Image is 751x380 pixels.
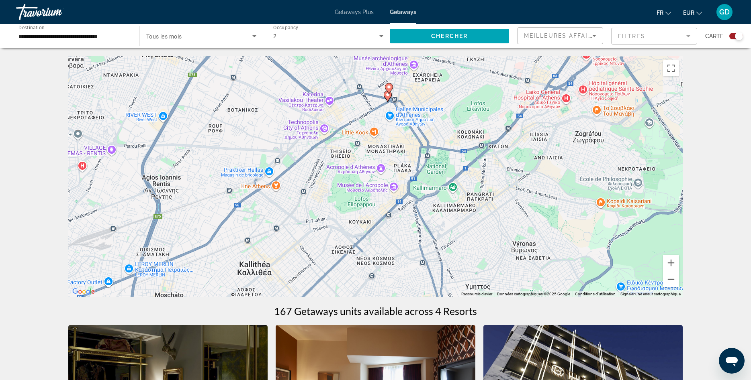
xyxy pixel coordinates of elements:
[16,2,96,22] a: Travorium
[146,33,182,40] span: Tous les mois
[719,8,730,16] span: GD
[335,9,374,15] a: Getaways Plus
[575,292,616,296] a: Conditions d'utilisation (s'ouvre dans un nouvel onglet)
[683,7,702,18] button: Change currency
[663,255,679,271] button: Zoom avant
[657,10,663,16] span: fr
[524,31,596,41] mat-select: Sort by
[390,29,509,43] button: Chercher
[683,10,694,16] span: EUR
[620,292,681,296] a: Signaler une erreur cartographique
[611,27,697,45] button: Filter
[70,287,97,297] a: Ouvrir cette zone dans Google Maps (dans une nouvelle fenêtre)
[461,291,492,297] button: Raccourcis clavier
[431,33,468,39] span: Chercher
[657,7,671,18] button: Change language
[273,33,276,39] span: 2
[70,287,97,297] img: Google
[705,30,723,42] span: Carte
[663,60,679,76] button: Passer en plein écran
[663,271,679,287] button: Zoom arrière
[274,305,477,317] h1: 167 Getaways units available across 4 Resorts
[390,9,416,15] a: Getaways
[714,4,735,20] button: User Menu
[497,292,570,296] span: Données cartographiques ©2025 Google
[719,348,745,374] iframe: Bouton de lancement de la fenêtre de messagerie
[273,25,299,30] span: Occupancy
[524,33,601,39] span: Meilleures affaires
[18,24,45,30] span: Destination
